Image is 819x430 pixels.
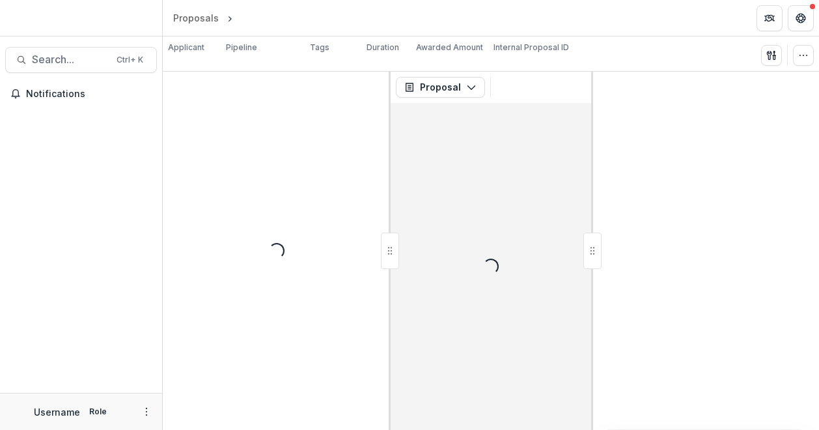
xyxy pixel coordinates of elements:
a: Proposals [168,8,224,27]
button: Get Help [788,5,814,31]
button: Notifications [5,83,157,104]
p: Internal Proposal ID [493,42,569,53]
p: Pipeline [226,42,257,53]
p: Tags [310,42,329,53]
p: Role [85,406,111,418]
span: Notifications [26,89,152,100]
p: Duration [367,42,399,53]
button: Partners [757,5,783,31]
button: Proposal [396,77,485,98]
p: Applicant [168,42,204,53]
nav: breadcrumb [168,8,291,27]
span: Search... [32,53,109,66]
button: Search... [5,47,157,73]
p: Username [34,405,80,419]
div: Ctrl + K [114,53,146,67]
p: Awarded Amount [416,42,483,53]
div: Proposals [173,11,219,25]
button: More [139,404,154,420]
